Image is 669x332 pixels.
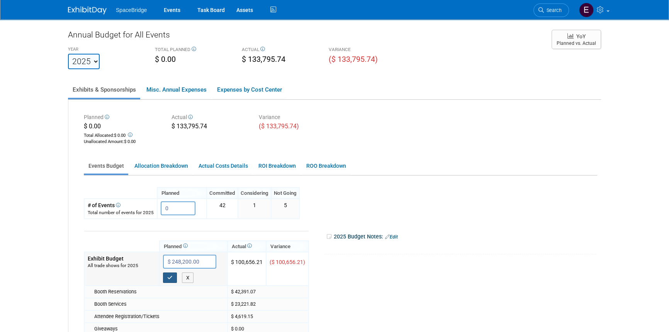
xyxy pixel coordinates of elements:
span: ($ 133,795.74) [259,123,299,130]
button: YoY Planned vs. Actual [552,30,601,49]
div: 2025 Budget Notes: [326,231,596,243]
div: : [84,139,160,145]
th: Actual [228,241,266,252]
td: 5 [271,199,299,218]
div: Total number of events for 2025 [88,209,154,216]
span: ($ 100,656.21) [270,259,305,265]
div: # of Events [88,201,154,209]
a: ROO Breakdown [302,158,350,174]
span: Unallocated Amount [84,139,123,144]
div: Attendee Registration/Tickets [94,313,224,320]
span: $ 0.00 [84,123,101,130]
span: Search [544,7,562,13]
div: Annual Budget for All Events [68,29,544,44]
img: ExhibitDay [68,7,107,14]
div: Booth Services [94,301,224,308]
a: ROI Breakdown [254,158,300,174]
div: VARIANCE [329,46,404,54]
td: $ 23,221.82 [228,298,309,310]
span: $ 0.00 [155,55,176,64]
div: Booth Reservations [94,288,224,295]
div: $ 133,795.74 [171,122,248,132]
th: Considering [238,187,271,199]
div: Planned [84,113,160,122]
a: Actual Costs Details [194,158,252,174]
th: Planned [160,241,228,252]
th: Planned [157,187,207,199]
img: Elizabeth Gelerman [579,3,594,17]
span: ($ 133,795.74) [329,55,378,64]
a: Allocation Breakdown [130,158,192,174]
div: YEAR [68,46,143,54]
div: All trade shows for 2025 [88,262,156,269]
div: ACTUAL [242,46,317,54]
div: Variance [259,113,335,122]
span: $ 0.00 [124,139,136,144]
div: Exhibit Budget [88,255,156,262]
a: Misc. Annual Expenses [142,82,211,98]
div: TOTAL PLANNED [155,46,230,54]
div: Actual [171,113,248,122]
span: SpaceBridge [116,7,147,13]
span: YoY [576,33,586,39]
td: 42 [207,199,238,218]
a: Edit [385,234,398,240]
a: Search [533,3,569,17]
td: $ 42,391.07 [228,286,309,298]
td: $ 100,656.21 [228,252,266,286]
span: $ 0.00 [114,133,126,138]
span: $ 133,795.74 [242,55,285,64]
th: Variance [266,241,309,252]
a: Expenses by Cost Center [212,82,286,98]
a: Events Budget [84,158,128,174]
th: Committed [207,187,238,199]
a: Exhibits & Sponsorships [68,82,140,98]
div: Total Allocated: [84,131,160,139]
td: $ 4,619.15 [228,310,309,323]
th: Not Going [271,187,299,199]
td: 1 [238,199,271,218]
button: X [182,272,194,283]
